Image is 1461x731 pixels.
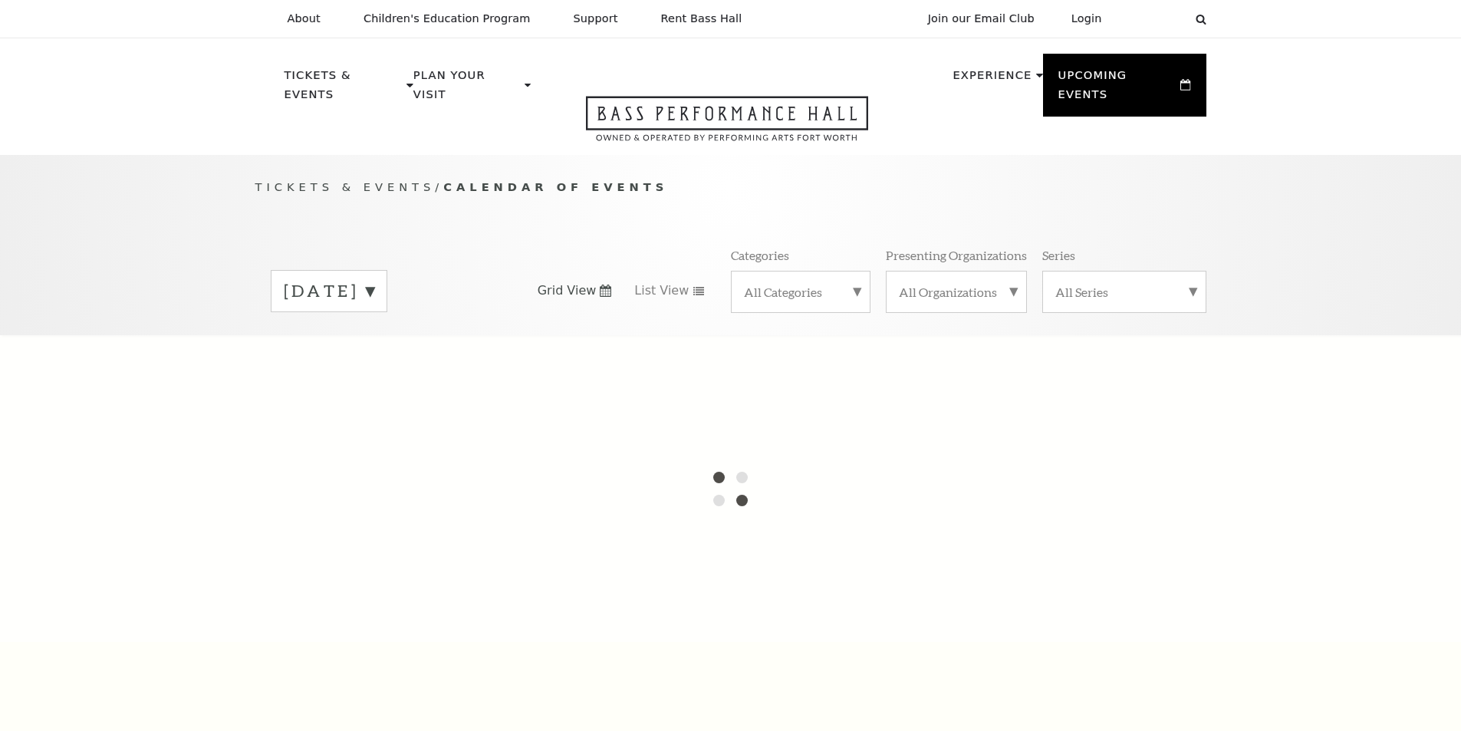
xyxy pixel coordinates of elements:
[1058,66,1177,113] p: Upcoming Events
[285,66,403,113] p: Tickets & Events
[538,282,597,299] span: Grid View
[661,12,742,25] p: Rent Bass Hall
[284,279,374,303] label: [DATE]
[886,247,1027,263] p: Presenting Organizations
[288,12,321,25] p: About
[255,178,1206,197] p: /
[255,180,436,193] span: Tickets & Events
[953,66,1032,94] p: Experience
[1055,284,1193,300] label: All Series
[364,12,531,25] p: Children's Education Program
[443,180,668,193] span: Calendar of Events
[574,12,618,25] p: Support
[899,284,1014,300] label: All Organizations
[744,284,857,300] label: All Categories
[731,247,789,263] p: Categories
[634,282,689,299] span: List View
[1127,12,1181,26] select: Select:
[413,66,521,113] p: Plan Your Visit
[1042,247,1075,263] p: Series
